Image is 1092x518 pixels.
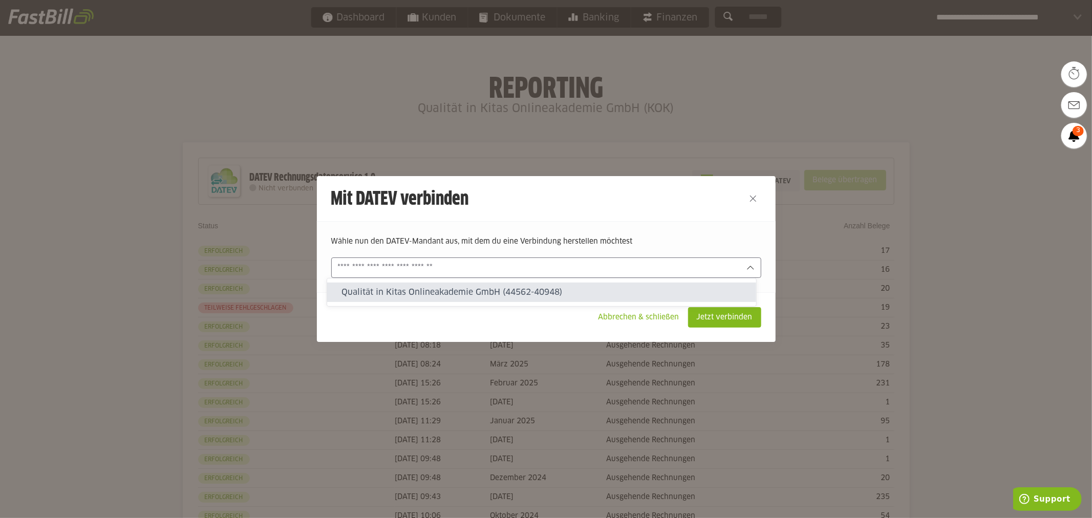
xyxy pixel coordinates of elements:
iframe: Öffnet ein Widget, in dem Sie weitere Informationen finden [1013,487,1082,513]
p: Wähle nun den DATEV-Mandant aus, mit dem du eine Verbindung herstellen möchtest [331,236,761,247]
sl-option: Qualität in Kitas Onlineakademie GmbH (44562-40948) [327,283,756,302]
a: 3 [1061,123,1087,148]
sl-button: Abbrechen & schließen [590,307,688,328]
span: 3 [1073,126,1084,136]
sl-button: Jetzt verbinden [688,307,761,328]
